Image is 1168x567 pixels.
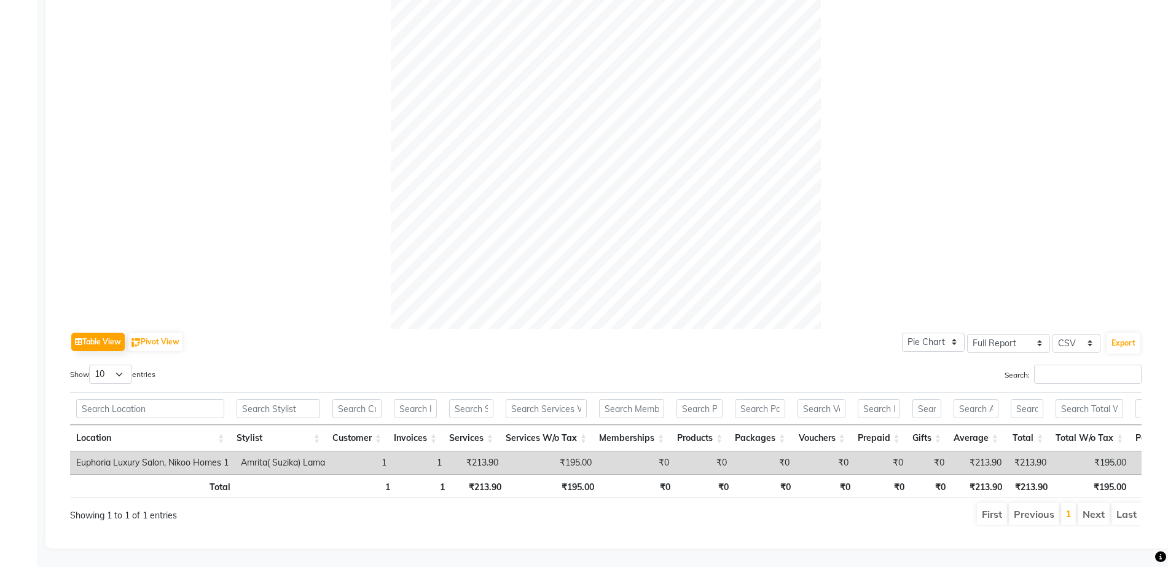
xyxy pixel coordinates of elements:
[1005,425,1050,451] th: Total: activate to sort column ascending
[1011,399,1044,418] input: Search Total
[911,474,952,498] th: ₹0
[393,451,448,474] td: 1
[950,451,1008,474] td: ₹213.90
[1065,507,1072,520] a: 1
[947,425,1005,451] th: Average: activate to sort column ascending
[735,474,797,498] th: ₹0
[449,399,493,418] input: Search Services
[733,451,796,474] td: ₹0
[70,474,237,498] th: Total
[508,474,600,498] th: ₹195.00
[335,474,396,498] th: 1
[332,399,382,418] input: Search Customer
[504,451,598,474] td: ₹195.00
[1056,399,1123,418] input: Search Total W/o Tax
[235,451,331,474] td: Amrita( Suzika) Lama
[593,425,670,451] th: Memberships: activate to sort column ascending
[70,365,155,384] label: Show entries
[598,451,675,474] td: ₹0
[506,399,587,418] input: Search Services W/o Tax
[855,451,909,474] td: ₹0
[1107,333,1140,354] button: Export
[89,365,132,384] select: Showentries
[798,399,845,418] input: Search Vouchers
[500,425,593,451] th: Services W/o Tax: activate to sort column ascending
[796,451,855,474] td: ₹0
[735,399,785,418] input: Search Packages
[912,399,941,418] input: Search Gifts
[1005,365,1142,384] label: Search:
[388,425,443,451] th: Invoices: activate to sort column ascending
[448,451,504,474] td: ₹213.90
[600,474,677,498] th: ₹0
[394,399,437,418] input: Search Invoices
[1008,451,1052,474] td: ₹213.90
[451,474,508,498] th: ₹213.90
[71,333,125,351] button: Table View
[331,451,393,474] td: 1
[675,451,733,474] td: ₹0
[858,399,900,418] input: Search Prepaid
[952,474,1008,498] th: ₹213.90
[131,338,141,347] img: pivot.png
[1054,474,1132,498] th: ₹195.00
[676,474,735,498] th: ₹0
[70,502,506,522] div: Showing 1 to 1 of 1 entries
[128,333,182,351] button: Pivot View
[852,425,906,451] th: Prepaid: activate to sort column ascending
[791,425,851,451] th: Vouchers: activate to sort column ascending
[1008,474,1054,498] th: ₹213.90
[1052,451,1132,474] td: ₹195.00
[1049,425,1129,451] th: Total W/o Tax: activate to sort column ascending
[1034,365,1142,384] input: Search:
[76,399,224,418] input: Search Location
[230,425,326,451] th: Stylist: activate to sort column ascending
[237,399,320,418] input: Search Stylist
[670,425,729,451] th: Products: activate to sort column ascending
[70,451,235,474] td: Euphoria Luxury Salon, Nikoo Homes 1
[856,474,911,498] th: ₹0
[954,399,998,418] input: Search Average
[396,474,452,498] th: 1
[326,425,388,451] th: Customer: activate to sort column ascending
[676,399,723,418] input: Search Products
[797,474,856,498] th: ₹0
[906,425,947,451] th: Gifts: activate to sort column ascending
[599,399,664,418] input: Search Memberships
[70,425,230,451] th: Location: activate to sort column ascending
[729,425,791,451] th: Packages: activate to sort column ascending
[909,451,950,474] td: ₹0
[443,425,500,451] th: Services: activate to sort column ascending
